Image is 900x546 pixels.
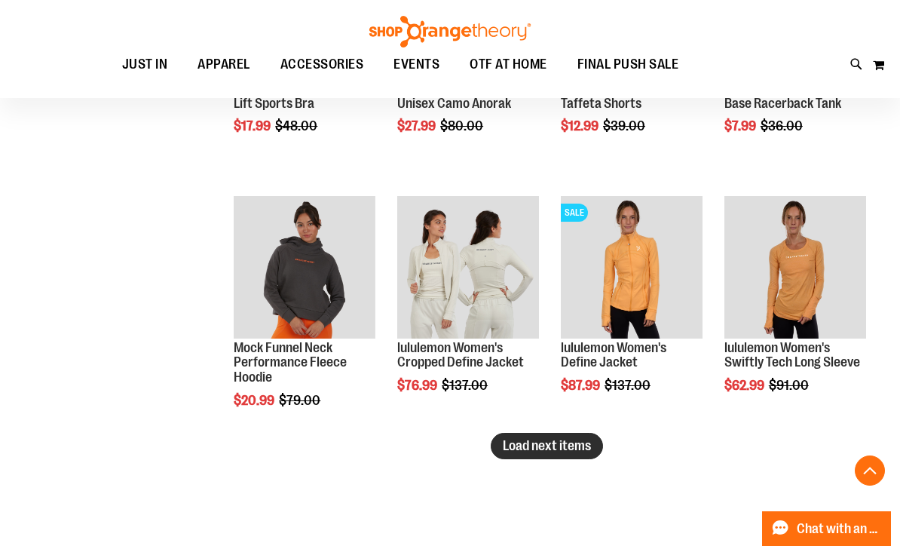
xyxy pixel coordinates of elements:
span: OTF AT HOME [470,48,547,81]
span: Load next items [503,438,591,453]
span: $27.99 [397,118,438,133]
span: JUST IN [122,48,168,81]
div: product [553,189,710,431]
a: lululemon Women's Swiftly Tech Long Sleeve [724,340,860,370]
span: Chat with an Expert [797,522,882,536]
a: Unisex Camo Anorak [397,96,511,111]
img: Product image for lululemon Swiftly Tech Long Sleeve [724,196,866,338]
button: Chat with an Expert [762,511,892,546]
span: $17.99 [234,118,273,133]
span: $79.00 [279,393,323,408]
div: product [226,189,383,446]
span: $76.99 [397,378,439,393]
button: Back To Top [855,456,885,486]
div: product [390,189,546,431]
a: ACCESSORIES [265,48,379,82]
a: Base Racerback Tank [724,96,841,111]
img: Product image for Mock Funnel Neck Performance Fleece Hoodie [234,196,375,338]
span: EVENTS [393,48,439,81]
a: Product image for lululemon Define Jacket Cropped [397,196,539,340]
span: $36.00 [761,118,805,133]
span: $137.00 [442,378,490,393]
span: $20.99 [234,393,277,408]
span: $48.00 [275,118,320,133]
span: APPAREL [197,48,250,81]
a: OTF AT HOME [455,48,562,82]
a: JUST IN [107,48,183,82]
a: Taffeta Shorts [561,96,641,111]
a: FINAL PUSH SALE [562,48,694,82]
span: $7.99 [724,118,758,133]
a: lululemon Women's Define Jacket [561,340,666,370]
a: EVENTS [378,48,455,82]
img: Shop Orangetheory [367,16,533,48]
span: $12.99 [561,118,601,133]
a: Product image for Mock Funnel Neck Performance Fleece Hoodie [234,196,375,340]
a: Lift Sports Bra [234,96,314,111]
span: FINAL PUSH SALE [577,48,679,81]
div: product [717,189,874,431]
span: $62.99 [724,378,767,393]
a: Mock Funnel Neck Performance Fleece Hoodie [234,340,347,385]
span: $137.00 [605,378,653,393]
a: Product image for lululemon Swiftly Tech Long Sleeve [724,196,866,340]
span: $80.00 [440,118,485,133]
img: Product image for lululemon Define Jacket Cropped [397,196,539,338]
span: $87.99 [561,378,602,393]
span: $39.00 [603,118,647,133]
span: $91.00 [769,378,811,393]
span: ACCESSORIES [280,48,364,81]
a: lululemon Women's Cropped Define Jacket [397,340,524,370]
button: Load next items [491,433,603,459]
span: SALE [561,204,588,222]
a: APPAREL [182,48,265,81]
img: Product image for lululemon Define Jacket [561,196,703,338]
a: Product image for lululemon Define JacketSALE [561,196,703,340]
